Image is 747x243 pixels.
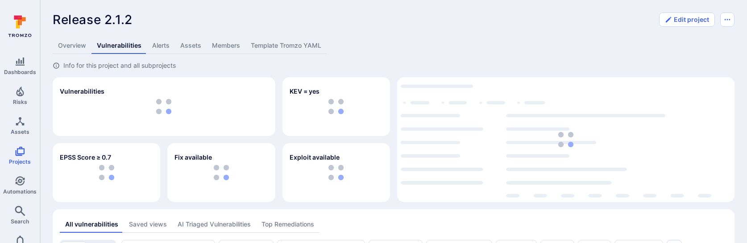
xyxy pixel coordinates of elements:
[11,128,29,135] span: Assets
[245,37,327,54] a: Template Tromzo YAML
[147,37,175,54] a: Alerts
[129,220,167,229] div: Saved views
[65,220,118,229] div: All vulnerabilities
[60,153,111,162] h2: EPSS Score ≥ 0.7
[175,37,207,54] a: Assets
[261,220,314,229] div: Top Remediations
[401,81,731,198] div: loading spinner
[9,158,31,165] span: Projects
[207,37,245,54] a: Members
[53,77,275,136] div: Vulnerabilities
[174,153,212,162] h2: Fix available
[60,216,727,233] div: assets tabs
[53,12,133,27] span: Release 2.1.2
[53,37,91,54] a: Overview
[178,220,251,229] div: AI Triaged Vulnerabilities
[290,87,320,96] h2: KEV = yes
[60,87,104,96] span: Vulnerabilities
[63,61,176,70] span: Info for this project and all subprojects
[11,218,29,225] span: Search
[91,37,147,54] a: Vulnerabilities
[397,77,735,202] div: Top integrations by vulnerabilities
[720,12,735,27] button: Options menu
[53,37,735,54] div: Project tabs
[558,132,573,147] img: Loading...
[4,69,36,75] span: Dashboards
[13,99,27,105] span: Risks
[659,12,715,27] button: Edit project
[290,153,340,162] h2: Exploit available
[3,188,37,195] span: Automations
